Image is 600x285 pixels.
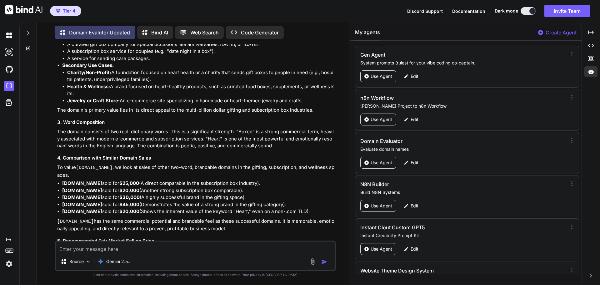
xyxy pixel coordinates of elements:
li: An e-commerce site specializing in handmade or heart-themed jewelry and crafts. [67,97,335,104]
p: Use Agent [371,116,392,123]
strong: Secondary Use Cases: [62,62,114,68]
img: Pick Models [86,259,91,264]
strong: [DOMAIN_NAME] [62,194,102,200]
h3: Gen Agent [360,51,503,59]
li: sold for (A direct comparable in the subscription box industry). [62,180,335,187]
p: System prompts (rules) for your vibe coding co-captain. [360,60,564,66]
p: Build N8N Systems [360,189,564,196]
p: Instant Credibility Prompt Kit [360,232,564,239]
h3: 5. Recommended Fair Market Selling Price [57,237,335,245]
li: This is a perfect fit. The name is ideal for: [62,34,335,62]
button: Discord Support [407,8,443,14]
p: Edit [411,246,418,252]
p: Bind can provide inaccurate information, including about people. Always double-check its answers.... [55,272,336,277]
img: darkAi-studio [4,47,14,58]
strong: $25,000 [119,180,139,186]
p: Use Agent [371,160,392,166]
p: has the same commercial potential and brandable feel as these successful domains. It is memorable... [57,218,335,232]
li: sold for (Demonstrates the value of a strong brand in the gifting category). [62,201,335,208]
strong: $20,000 [119,187,139,193]
img: attachment [309,258,316,265]
strong: $45,000 [119,201,139,207]
span: Tier 4 [63,8,75,14]
h3: n8n Workflow [360,94,503,102]
p: Evaluate domain names [360,146,564,152]
button: My agents [355,28,380,40]
img: icon [321,259,327,265]
span: Dark mode [495,8,518,14]
p: The domain consists of two real, dictionary words. This is a significant strength. "Boxed" is a s... [57,128,335,150]
p: Use Agent [371,203,392,209]
li: A brand focused on heart-healthy products, such as curated food boxes, supplements, or wellness k... [67,83,335,97]
button: premiumTier 4 [50,6,81,16]
strong: Jewelry or Craft Store: [67,98,120,104]
img: githubDark [4,64,14,74]
strong: [DOMAIN_NAME] [62,201,102,207]
li: sold for (A highly successful brand in the gifting space). [62,194,335,201]
p: The domain's primary value lies in its direct appeal to the multi-billion dollar gifting and subs... [57,107,335,114]
h3: Instant Clout Custom GPT5 [360,224,503,231]
p: Bind AI [151,29,168,36]
strong: $20,000 [119,208,139,214]
li: A subscription box service for couples (e.g., "date night in a box"). [67,48,335,55]
p: Edit [411,73,418,79]
li: sold for (Another strong subscription box comparable). [62,187,335,194]
p: To value , we look at sales of other two-word, brandable domains in the gifting, subscription, an... [57,164,335,179]
li: A curated gift box company for special occasions like anniversaries, [DATE], or [DATE]. [67,41,335,48]
p: [PERSON_NAME] Project to n8n Workflow [360,103,564,109]
img: cloudideIcon [4,81,14,91]
h3: N8N Builder [360,181,503,188]
li: A service for sending care packages. [67,55,335,62]
strong: [DOMAIN_NAME] [62,187,102,193]
strong: Charity/Non-Profit: [67,69,111,75]
p: Edit [411,160,418,166]
h3: Domain Evaluator [360,137,503,145]
strong: $30,000 [119,194,140,200]
p: Use Agent [371,73,392,79]
p: Edit [411,116,418,123]
p: Gemini 2.5.. [106,258,130,265]
strong: [DOMAIN_NAME] [62,180,102,186]
img: premium [56,9,60,13]
p: Use Agent [371,246,392,252]
h3: 4. Comparison with Similar Domain Sales [57,155,335,162]
p: Domain Evalutor Updated [69,29,130,36]
p: Code Generator [241,29,279,36]
img: settings [4,258,14,269]
img: Gemini 2.5 Pro [97,258,104,265]
img: Bind AI [5,5,42,14]
img: darkChat [4,30,14,41]
button: Invite Team [544,5,590,17]
code: [DOMAIN_NAME] [57,219,94,224]
h3: 3. Word Composition [57,119,335,126]
strong: Health & Wellness: [67,84,110,89]
h3: Website Theme Design System [360,267,503,274]
strong: [DOMAIN_NAME] [62,208,102,214]
p: Create Agent [546,29,577,36]
p: Source [69,258,84,265]
li: sold for (Shows the inherent value of the keyword "Heart," even on a non-.com TLD). [62,208,335,215]
li: A foundation focused on heart health or a charity that sends gift boxes to people in need (e.g., ... [67,69,335,83]
p: Edit [411,203,418,209]
code: [DOMAIN_NAME] [76,165,112,170]
button: Documentation [452,8,485,14]
p: Web Search [190,29,219,36]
